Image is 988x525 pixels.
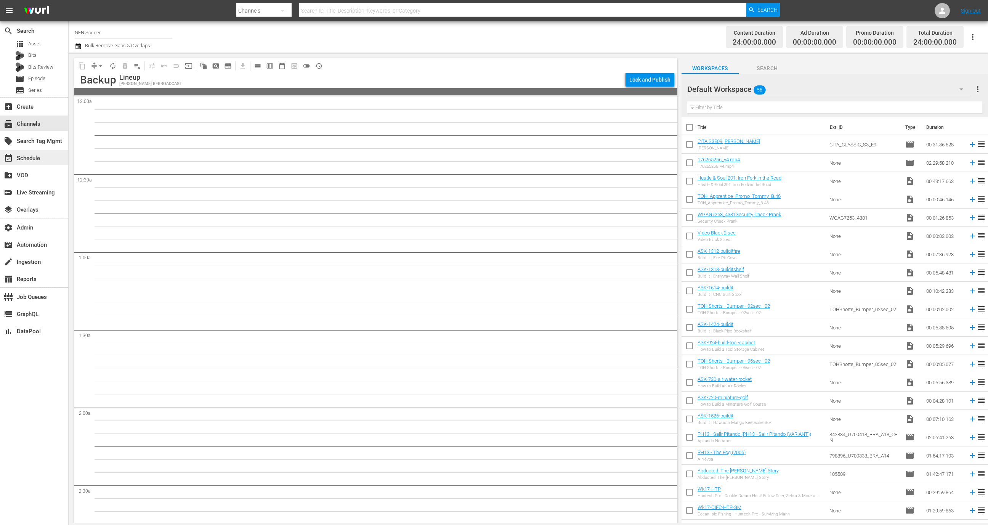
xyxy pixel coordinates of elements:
[698,303,770,309] a: TOH Shorts - Bumper - 02sec - 02
[977,487,986,496] span: reorder
[826,227,902,245] td: None
[905,195,914,204] span: Video
[4,223,13,232] span: Admin
[968,433,977,442] svg: Add to Schedule
[4,188,13,197] span: Live Streaming
[4,119,13,128] span: Channels
[923,428,965,446] td: 02:06:41.268
[698,450,746,455] a: PH13 - The Fog (2005)
[733,27,776,38] div: Content Duration
[826,446,902,465] td: 798896_U700333_BRA_A14
[698,457,746,462] div: A Névoa
[905,414,914,424] span: Video
[922,117,967,138] th: Duration
[80,74,116,86] div: Backup
[698,431,811,437] a: PH13 - Salir Pitando (PH13 - Salir Pitando (VARIANT))
[109,62,117,70] span: autorenew_outlined
[968,470,977,478] svg: Add to Schedule
[826,282,902,300] td: None
[4,240,13,249] span: Automation
[977,432,986,442] span: reorder
[923,190,965,209] td: 00:00:46.146
[977,194,986,204] span: reorder
[757,3,778,17] span: Search
[698,438,811,443] div: Apitando No Amor
[793,38,836,47] span: 00:00:00.000
[698,117,825,138] th: Title
[254,62,261,70] span: calendar_view_day_outlined
[968,268,977,277] svg: Add to Schedule
[224,62,232,70] span: subtitles_outlined
[905,250,914,259] span: Video
[698,292,741,297] div: Build It | CNC Built Stool
[923,337,965,355] td: 00:05:29.696
[977,140,986,149] span: reorder
[698,274,749,279] div: Build It | Entryway Wall Shelf
[5,6,14,15] span: menu
[905,158,914,167] span: Episode
[313,60,325,72] span: View History
[905,140,914,149] span: Episode
[15,63,24,72] div: Bits Review
[4,257,13,267] span: Ingestion
[905,323,914,332] span: Video
[698,413,733,419] a: ASK-1526-buildit
[977,249,986,258] span: reorder
[826,172,902,190] td: None
[905,488,914,497] span: Episode
[826,373,902,392] td: None
[698,365,770,370] div: TOH Shorts - Bumper - 05sec - 02
[143,58,158,73] span: Customize Events
[212,62,220,70] span: pageview_outlined
[905,469,914,478] span: Episode
[200,62,207,70] span: auto_awesome_motion_outlined
[15,51,24,60] div: Bits
[905,213,914,222] span: Video
[905,286,914,295] span: Video
[698,138,760,144] a: CITA S3E09 [PERSON_NAME]
[15,86,24,95] span: Series
[698,486,721,492] a: Wk17-HTP
[698,402,766,407] div: How to Build a Miniature Golf Course
[923,373,965,392] td: 00:05:56.389
[826,263,902,282] td: None
[905,396,914,405] span: Video
[923,154,965,172] td: 02:29:58.210
[923,209,965,227] td: 00:01:26.853
[276,60,288,72] span: Month Calendar View
[687,79,970,100] div: Default Workspace
[913,27,957,38] div: Total Duration
[905,305,914,314] span: Video
[968,397,977,405] svg: Add to Schedule
[185,62,192,70] span: input
[222,60,234,72] span: Create Series Block
[923,483,965,501] td: 00:29:59.864
[698,255,740,260] div: Build It | Fire Pit Cover
[923,501,965,520] td: 01:29:59.863
[923,410,965,428] td: 00:07:10.163
[698,182,781,187] div: Hustle & Soul 201: Iron Fork in the Road
[977,451,986,460] span: reorder
[923,392,965,410] td: 00:04:28.101
[923,227,965,245] td: 00:00:02.002
[698,237,736,242] div: Video Black 2 sec
[15,74,24,83] span: Episode
[698,468,779,474] a: Abducted: The [PERSON_NAME] Story
[977,304,986,313] span: reorder
[4,102,13,111] span: Create
[826,428,902,446] td: 842834_U700418_BRA_A18_CEN
[977,469,986,478] span: reorder
[968,305,977,313] svg: Add to Schedule
[698,376,752,382] a: ASK-720-air-water-rocket
[923,135,965,154] td: 00:31:36.628
[977,286,986,295] span: reorder
[170,60,183,72] span: Fill episodes with ad slates
[905,451,914,460] span: Episode
[90,62,98,70] span: compress
[826,410,902,428] td: None
[4,154,13,163] span: Schedule
[264,60,276,72] span: Week Calendar View
[968,287,977,295] svg: Add to Schedule
[4,26,13,35] span: Search
[826,245,902,263] td: None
